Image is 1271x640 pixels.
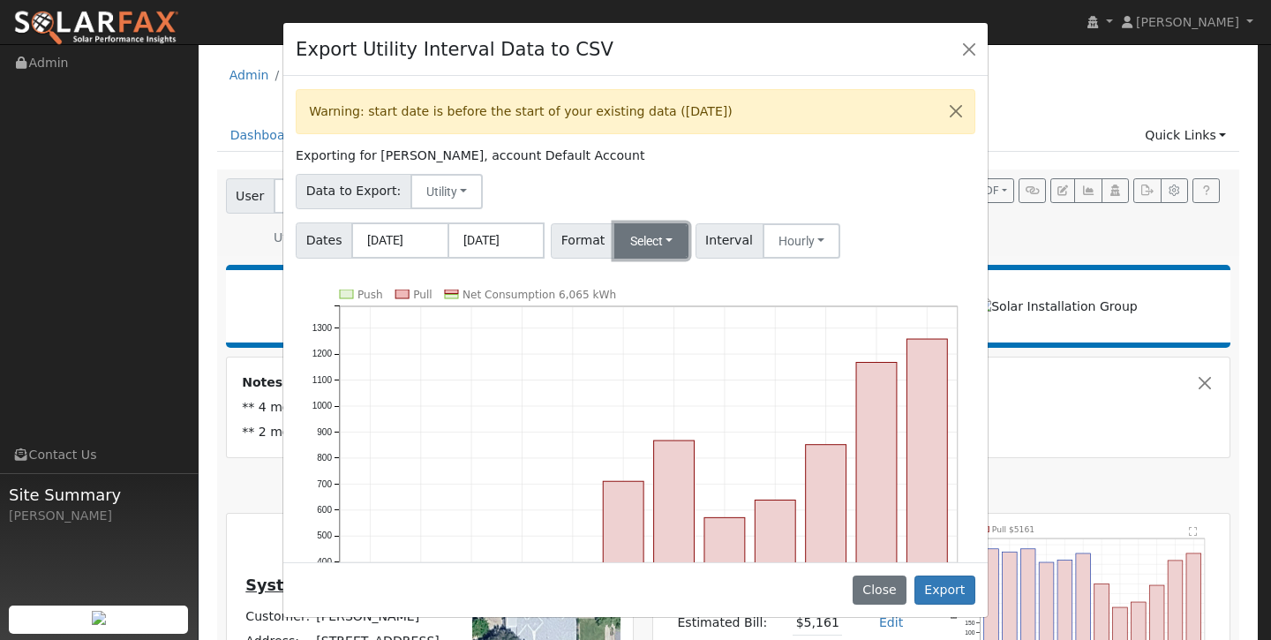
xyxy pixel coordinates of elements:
h4: Export Utility Interval Data to CSV [296,35,613,64]
button: Export [914,576,975,606]
text: 900 [317,427,332,437]
button: Utility [410,174,484,209]
button: Close [937,90,974,133]
text: 600 [317,505,332,515]
text: Push [357,289,383,301]
text: 1100 [312,375,333,385]
text: 500 [317,531,332,541]
button: Hourly [763,223,841,259]
span: Format [551,223,615,259]
span: Dates [296,222,352,259]
button: Close [853,576,906,606]
text: 1300 [312,323,333,333]
button: Select [614,223,689,259]
label: Exporting for [PERSON_NAME], account Default Account [296,147,644,165]
text: 1200 [312,349,333,358]
text: 700 [317,479,332,489]
text: Pull [413,289,432,301]
text: 800 [317,453,332,463]
span: Data to Export: [296,174,411,209]
div: Warning: start date is before the start of your existing data ([DATE]) [296,89,975,134]
button: Close [957,36,981,61]
text: 400 [317,557,332,567]
span: Interval [696,223,763,259]
text: Net Consumption 6,065 kWh [463,289,616,301]
text: 1000 [312,401,333,410]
